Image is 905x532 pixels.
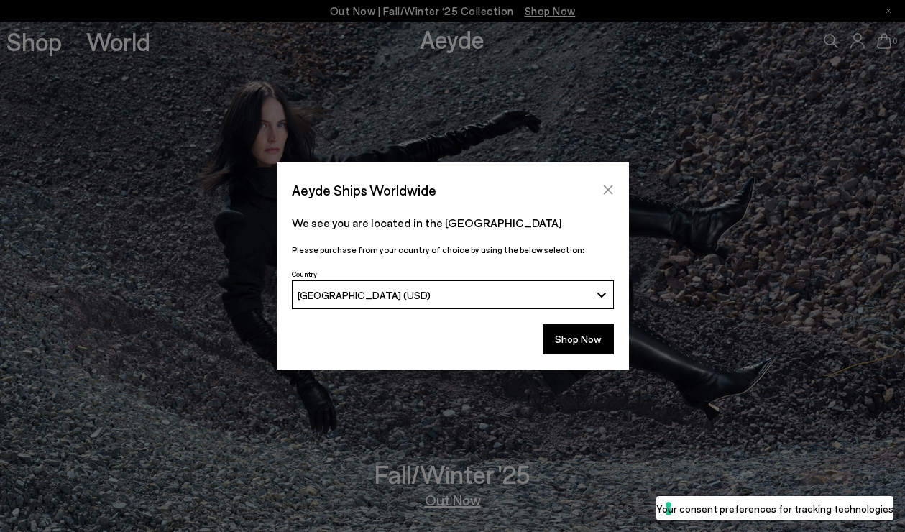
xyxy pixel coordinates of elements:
[656,496,893,520] button: Your consent preferences for tracking technologies
[298,289,431,301] span: [GEOGRAPHIC_DATA] (USD)
[292,178,436,203] span: Aeyde Ships Worldwide
[292,243,614,257] p: Please purchase from your country of choice by using the below selection:
[597,179,619,201] button: Close
[292,270,317,278] span: Country
[543,324,614,354] button: Shop Now
[656,501,893,516] label: Your consent preferences for tracking technologies
[292,214,614,231] p: We see you are located in the [GEOGRAPHIC_DATA]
